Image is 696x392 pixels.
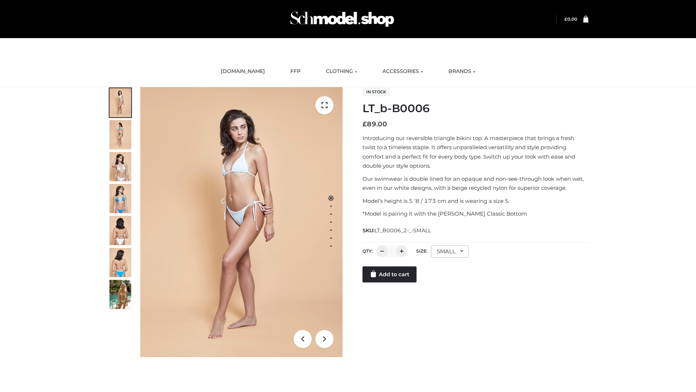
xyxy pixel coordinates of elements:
span: LT_B0006_2-_-SMALL [374,227,431,234]
a: FFP [285,64,306,79]
span: SKU: [362,226,432,235]
p: Model’s height is 5 ‘8 / 173 cm and is wearing a size S. [362,196,588,206]
img: Schmodel Admin 964 [288,5,397,33]
a: Add to cart [362,266,417,282]
img: ArielClassicBikiniTop_CloudNine_AzureSky_OW114ECO_4-scaled.jpg [109,184,131,213]
span: £ [362,120,367,128]
img: ArielClassicBikiniTop_CloudNine_AzureSky_OW114ECO_3-scaled.jpg [109,152,131,181]
bdi: 89.00 [362,120,387,128]
a: £0.00 [564,16,577,22]
img: ArielClassicBikiniTop_CloudNine_AzureSky_OW114ECO_8-scaled.jpg [109,248,131,277]
a: BRANDS [443,64,481,79]
img: Arieltop_CloudNine_AzureSky2.jpg [109,280,131,309]
div: SMALL [431,245,469,258]
a: CLOTHING [320,64,362,79]
img: ArielClassicBikiniTop_CloudNine_AzureSky_OW114ECO_1-scaled.jpg [109,88,131,117]
img: ArielClassicBikiniTop_CloudNine_AzureSky_OW114ECO_1 [140,87,343,357]
label: QTY: [362,248,373,254]
h1: LT_b-B0006 [362,102,588,115]
span: In stock [362,87,390,96]
label: Size: [416,248,427,254]
img: ArielClassicBikiniTop_CloudNine_AzureSky_OW114ECO_7-scaled.jpg [109,216,131,245]
p: *Model is pairing it with the [PERSON_NAME] Classic Bottom [362,209,588,219]
a: ACCESSORIES [377,64,428,79]
a: [DOMAIN_NAME] [215,64,270,79]
p: Introducing our reversible triangle bikini top. A masterpiece that brings a fresh twist to a time... [362,134,588,171]
img: ArielClassicBikiniTop_CloudNine_AzureSky_OW114ECO_2-scaled.jpg [109,120,131,149]
p: Our swimwear is double lined for an opaque and non-see-through look when wet, even in our white d... [362,174,588,193]
span: £ [564,16,567,22]
bdi: 0.00 [564,16,577,22]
